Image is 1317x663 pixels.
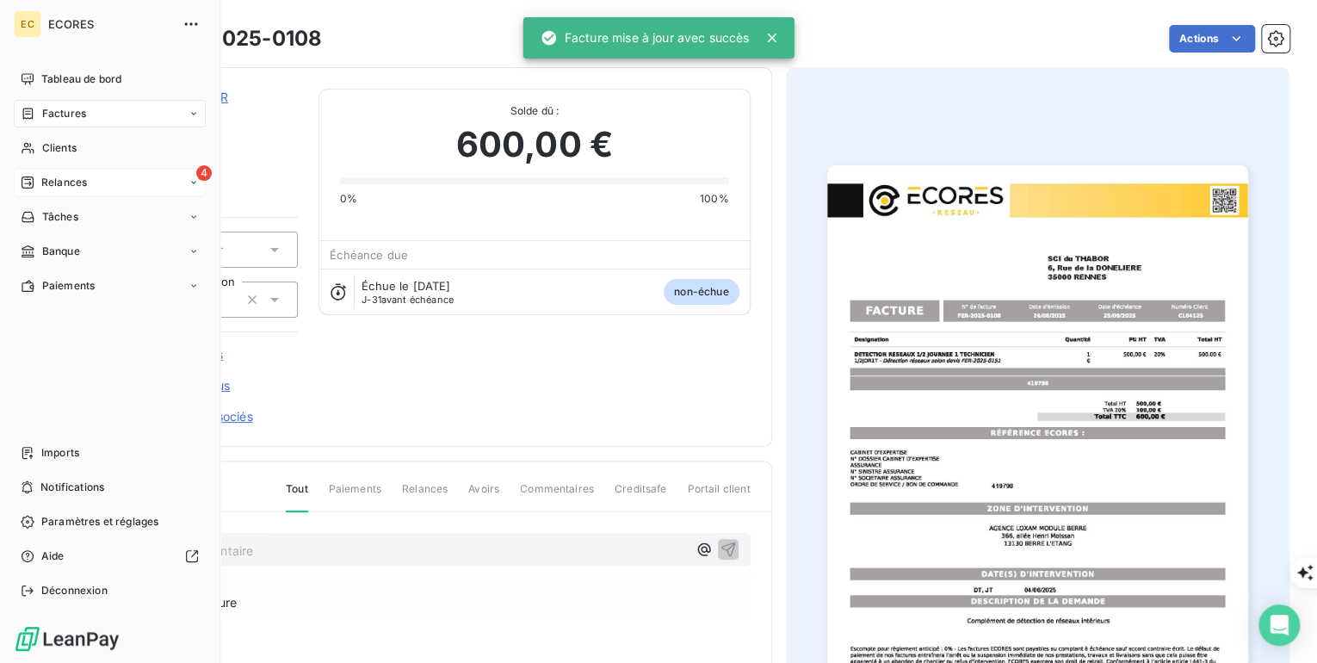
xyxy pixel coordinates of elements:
[362,294,381,306] span: J-31
[541,22,750,53] div: Facture mise à jour avec succès
[42,140,77,156] span: Clients
[196,165,212,181] span: 4
[340,103,728,119] span: Solde dû :
[42,209,78,225] span: Tâches
[615,481,667,511] span: Creditsafe
[14,625,121,653] img: Logo LeanPay
[664,279,739,305] span: non-échue
[40,480,104,495] span: Notifications
[48,17,172,31] span: ECORES
[41,445,79,461] span: Imports
[14,542,206,570] a: Aide
[42,244,80,259] span: Banque
[42,278,95,294] span: Paiements
[520,481,594,511] span: Commentaires
[41,71,121,87] span: Tableau de bord
[41,548,65,564] span: Aide
[362,279,450,293] span: Échue le [DATE]
[330,248,408,262] span: Échéance due
[41,514,158,530] span: Paramètres et réglages
[402,481,448,511] span: Relances
[456,119,613,170] span: 600,00 €
[41,583,108,598] span: Déconnexion
[1169,25,1255,53] button: Actions
[161,23,322,54] h3: FER-2025-0108
[329,481,381,511] span: Paiements
[42,106,86,121] span: Factures
[362,294,454,305] span: avant échéance
[14,10,41,38] div: EC
[286,481,308,512] span: Tout
[700,191,729,207] span: 100%
[1258,604,1300,646] div: Open Intercom Messenger
[687,481,750,511] span: Portail client
[41,175,87,190] span: Relances
[468,481,499,511] span: Avoirs
[340,191,357,207] span: 0%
